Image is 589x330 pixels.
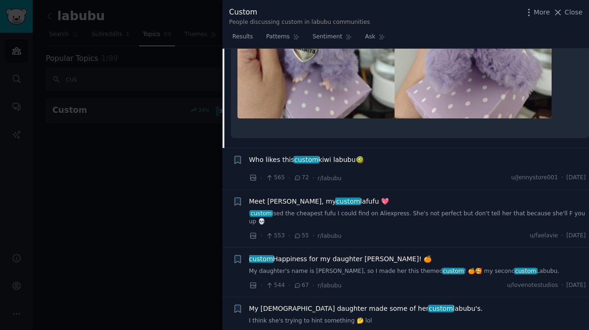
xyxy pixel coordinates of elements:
[335,198,361,205] span: custom
[249,267,586,276] a: My daughter's name is [PERSON_NAME], so I made her this themedcustom! 🍊🥰 my secondcustomLabubu.
[266,281,285,290] span: 544
[288,173,290,183] span: ·
[294,156,319,163] span: custom
[266,33,289,41] span: Patterns
[263,29,302,49] a: Patterns
[561,174,563,182] span: ·
[229,7,370,18] div: Custom
[567,232,586,240] span: [DATE]
[313,33,342,41] span: Sentiment
[312,280,314,290] span: ·
[266,232,285,240] span: 553
[260,231,262,241] span: ·
[567,174,586,182] span: [DATE]
[442,268,465,274] span: custom
[365,33,375,41] span: Ask
[249,197,389,206] a: Meet [PERSON_NAME], mycustomlafufu 💖
[428,305,454,312] span: custom
[530,232,558,240] span: u/faelavie
[317,175,341,182] span: r/labubu
[266,174,285,182] span: 565
[249,304,483,314] a: My [DEMOGRAPHIC_DATA] daughter made some of hercustomlabubu's.
[312,173,314,183] span: ·
[309,29,355,49] a: Sentiment
[260,280,262,290] span: ·
[514,268,537,274] span: custom
[294,174,309,182] span: 72
[249,254,432,264] a: customHappiness for my daughter [PERSON_NAME]! 🍊
[565,7,582,17] span: Close
[294,232,309,240] span: 55
[288,231,290,241] span: ·
[524,7,550,17] button: More
[249,254,432,264] span: Happiness for my daughter [PERSON_NAME]! 🍊
[561,281,563,290] span: ·
[249,155,364,165] span: Who likes this kiwi labubu🥝
[249,210,586,226] a: Icustomised the cheapest fufu I could find on Aliexpress. She's not perfect but don't tell her th...
[567,281,586,290] span: [DATE]
[232,33,253,41] span: Results
[249,197,389,206] span: Meet [PERSON_NAME], my lafufu 💖
[317,282,341,289] span: r/labubu
[511,174,558,182] span: u/Jennystore001
[317,233,341,239] span: r/labubu
[362,29,388,49] a: Ask
[561,232,563,240] span: ·
[553,7,582,17] button: Close
[248,255,274,263] span: custom
[534,7,550,17] span: More
[229,18,370,27] div: People discussing custom in labubu communities
[507,281,558,290] span: u/lovenotestudios
[249,304,483,314] span: My [DEMOGRAPHIC_DATA] daughter made some of her labubu's.
[260,173,262,183] span: ·
[288,280,290,290] span: ·
[229,29,256,49] a: Results
[294,281,309,290] span: 67
[249,317,586,325] a: I think she's trying to hint something 🤔 lol
[312,231,314,241] span: ·
[250,210,273,217] span: custom
[249,155,364,165] a: Who likes thiscustomkiwi labubu🥝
